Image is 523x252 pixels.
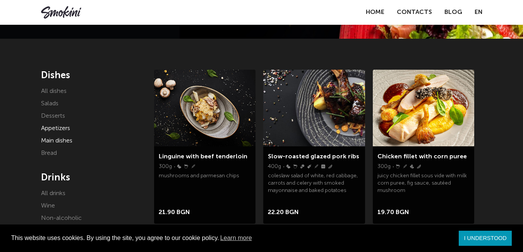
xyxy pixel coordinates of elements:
a: Desserts [41,113,65,119]
img: Wheat.svg [191,165,195,168]
img: Milk.svg [293,165,297,168]
font: 19.70 BGN [377,209,409,216]
a: EN [475,7,482,18]
img: Soy.svg [417,165,421,168]
a: Contacts [397,9,432,15]
a: Slow-roasted glazed pork ribs [268,154,359,160]
a: Main dishes [41,138,72,144]
a: Non-alcoholic [41,215,82,221]
img: Smokini_Winter_Menu_25.jpg [154,70,255,146]
font: mushrooms and parmesan chips [159,173,239,178]
a: Appetizers [41,125,70,132]
a: dismiss cookie message [459,231,512,246]
font: 400g [268,164,281,169]
font: 21.90 BGN [159,209,190,216]
font: I UNDERSTOOD [464,235,507,241]
img: Sinape.svg [307,165,311,168]
a: All drinks [41,190,65,197]
a: Salads [41,101,58,107]
img: Celery.svg [300,165,304,168]
a: Home [366,9,384,15]
a: Wine [41,203,55,209]
a: Chicken fillet with corn puree [377,154,467,160]
font: Drinks [41,173,70,182]
a: Bread [41,150,57,156]
img: Smokini_Winter_Menu_30.jpg [373,70,474,146]
img: Milk.svg [184,165,188,168]
font: Learn more [220,235,252,241]
a: Linguine with beef tenderloin [159,154,247,160]
font: EN [475,9,482,15]
img: Wheat.svg [403,165,407,168]
font: Dishes [41,71,70,80]
img: SO.svg [321,165,325,168]
font: juicy chicken fillet sous vide with milk corn puree, fig sauce, sautéed mushroom [377,173,467,193]
img: Milk.svg [396,165,400,168]
img: Eggs.svg [286,165,290,168]
a: All dishes [41,88,67,94]
font: This website uses cookies. By using the site, you agree to our cookie policy. [11,235,219,241]
font: 300g [159,164,172,169]
img: Wheat.svg [314,165,318,168]
a: Blog [444,9,462,15]
img: Peanuts.svg [410,165,414,168]
font: 300g [377,164,391,169]
img: Soy.svg [328,165,332,168]
img: Eggs.svg [177,165,181,168]
img: rebra.jpg [263,70,365,146]
font: coleslaw salad of white, red cabbage, carrots and celery with smoked mayonnaise and baked potatoes [268,173,358,193]
font: 22.20 BGN [268,209,298,216]
a: learn more about cookies [219,232,253,244]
